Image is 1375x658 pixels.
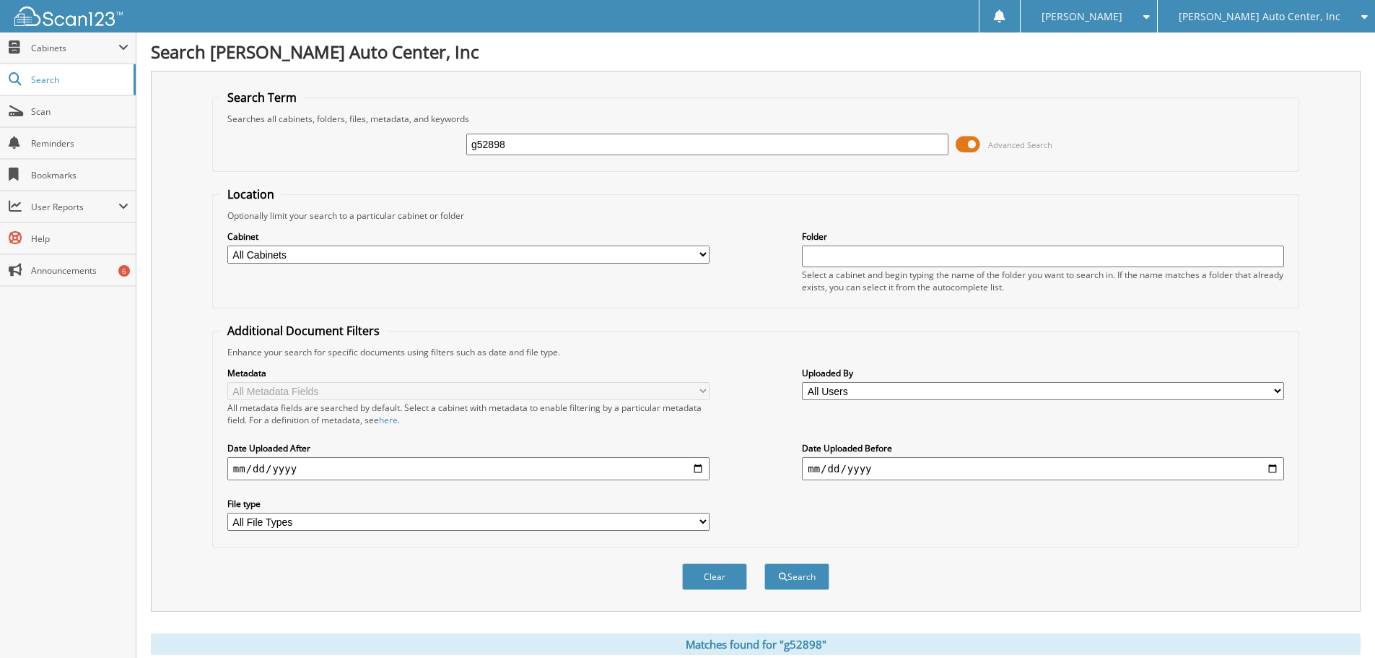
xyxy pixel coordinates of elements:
button: Search [764,563,829,590]
span: Reminders [31,137,128,150]
img: scan123-logo-white.svg [14,7,123,26]
span: Cabinets [31,42,118,54]
span: Advanced Search [988,139,1052,150]
legend: Additional Document Filters [220,323,387,339]
label: Metadata [227,367,710,379]
legend: Search Term [220,90,304,105]
span: [PERSON_NAME] Auto Center, Inc [1179,12,1340,21]
legend: Location [220,186,281,202]
div: Enhance your search for specific documents using filters such as date and file type. [220,346,1291,358]
a: here [379,414,398,426]
button: Clear [682,563,747,590]
span: User Reports [31,201,118,213]
label: Cabinet [227,230,710,243]
span: Scan [31,105,128,118]
label: Folder [802,230,1284,243]
input: start [227,457,710,480]
input: end [802,457,1284,480]
div: Searches all cabinets, folders, files, metadata, and keywords [220,113,1291,125]
span: Bookmarks [31,169,128,181]
label: File type [227,498,710,510]
div: Matches found for "g52898" [151,633,1361,655]
h1: Search [PERSON_NAME] Auto Center, Inc [151,40,1361,64]
span: Announcements [31,264,128,277]
div: Select a cabinet and begin typing the name of the folder you want to search in. If the name match... [802,269,1284,293]
label: Date Uploaded After [227,442,710,454]
div: All metadata fields are searched by default. Select a cabinet with metadata to enable filtering b... [227,402,710,426]
span: Search [31,74,126,86]
label: Date Uploaded Before [802,442,1284,454]
label: Uploaded By [802,367,1284,379]
div: Optionally limit your search to a particular cabinet or folder [220,209,1291,222]
span: [PERSON_NAME] [1042,12,1122,21]
span: Help [31,233,128,245]
div: 6 [118,265,130,277]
